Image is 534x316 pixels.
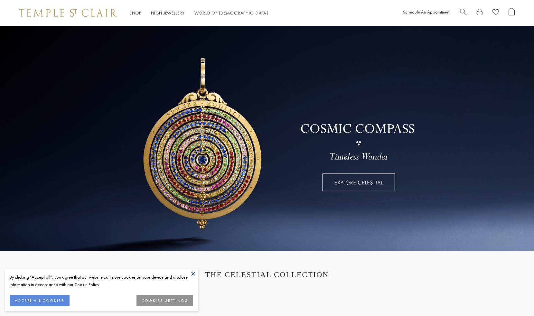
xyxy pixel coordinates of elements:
div: By clicking “Accept all”, you agree that our website can store cookies on your device and disclos... [10,274,193,288]
iframe: Gorgias live chat messenger [502,286,528,310]
a: World of [DEMOGRAPHIC_DATA]World of [DEMOGRAPHIC_DATA] [194,10,268,16]
a: ShopShop [129,10,141,16]
button: COOKIES SETTINGS [136,295,193,306]
nav: Main navigation [129,9,268,17]
a: Search [460,8,467,18]
a: View Wishlist [492,8,499,18]
button: ACCEPT ALL COOKIES [10,295,70,306]
a: High JewelleryHigh Jewellery [151,10,185,16]
a: Schedule An Appointment [403,9,450,15]
img: Temple St. Clair [19,9,117,17]
a: Open Shopping Bag [509,8,515,18]
h1: THE CELESTIAL COLLECTION [26,270,508,279]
